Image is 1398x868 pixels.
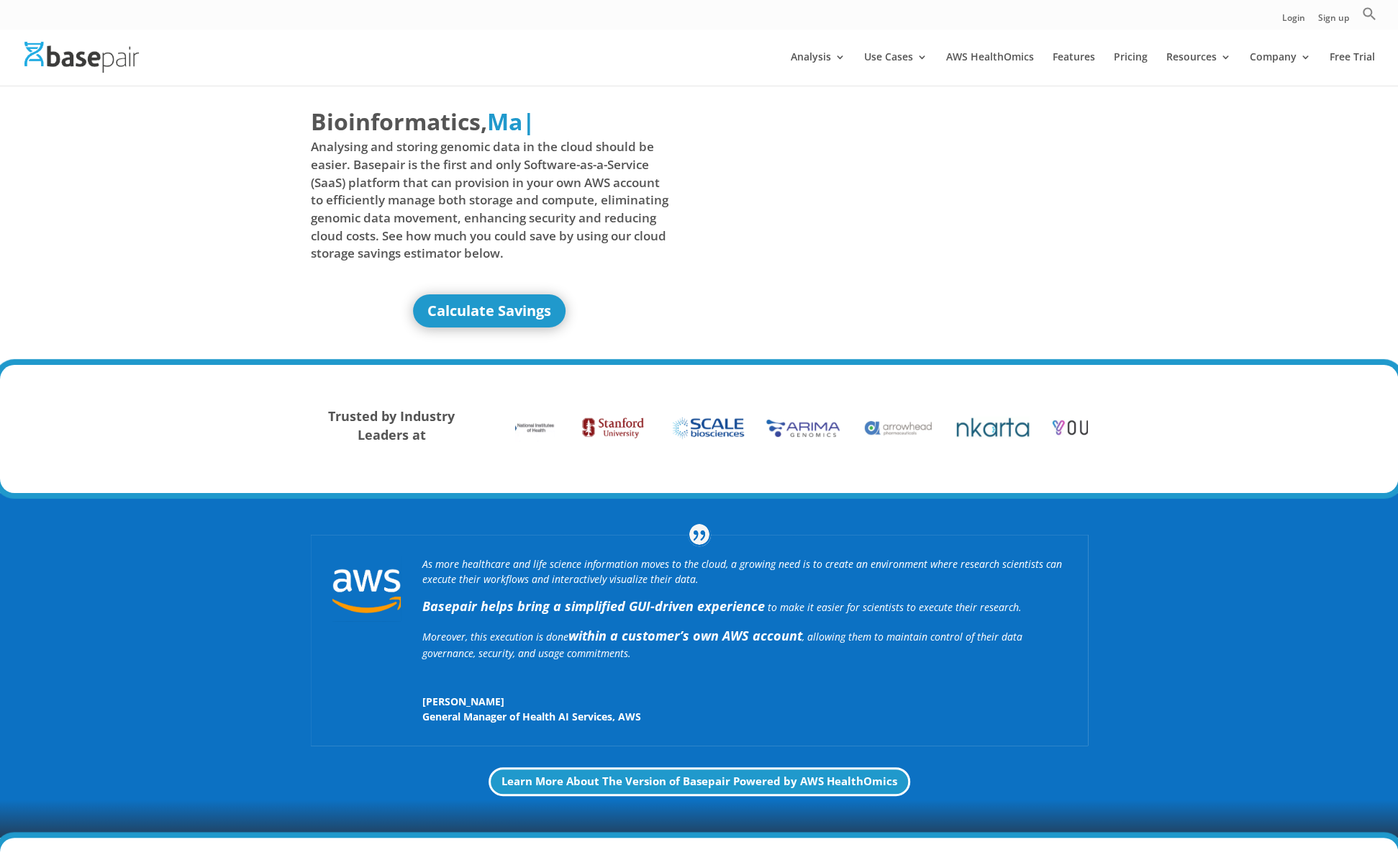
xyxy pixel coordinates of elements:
[1330,52,1375,86] a: Free Trial
[422,557,1062,586] i: As more healthcare and life science information moves to the cloud, a growing need is to create a...
[422,597,765,615] strong: Basepair helps bring a simplified GUI-driven experience
[1282,14,1305,29] a: Login
[311,138,669,262] span: Analysing and storing genomic data in the cloud should be easier. Basepair is the first and only ...
[1362,6,1376,21] svg: Search
[422,710,612,723] span: General Manager of Health AI Services
[24,42,139,73] img: Basepair
[1053,52,1095,86] a: Features
[311,105,487,138] span: Bioinformatics,
[328,407,455,443] strong: Trusted by Industry Leaders at
[1250,52,1311,86] a: Company
[946,52,1034,86] a: AWS HealthOmics
[791,52,845,86] a: Analysis
[422,630,1022,660] span: Moreover, this execution is done , allowing them to maintain control of their data governance, se...
[1362,6,1376,29] a: Search Icon Link
[1166,52,1231,86] a: Resources
[618,710,641,723] span: AWS
[568,627,802,644] b: within a customer’s own AWS account
[864,52,927,86] a: Use Cases
[1122,764,1381,851] iframe: Drift Widget Chat Controller
[710,105,1068,307] iframe: Basepair - NGS Analysis Simplified
[1318,14,1349,29] a: Sign up
[1114,52,1148,86] a: Pricing
[612,710,615,723] span: ,
[487,106,522,137] span: Ma
[489,767,910,797] a: Learn More About The Version of Basepair Powered by AWS HealthOmics
[522,106,535,137] span: |
[413,294,566,327] a: Calculate Savings
[768,600,1022,614] span: to make it easier for scientists to execute their research.
[422,694,1066,709] span: [PERSON_NAME]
